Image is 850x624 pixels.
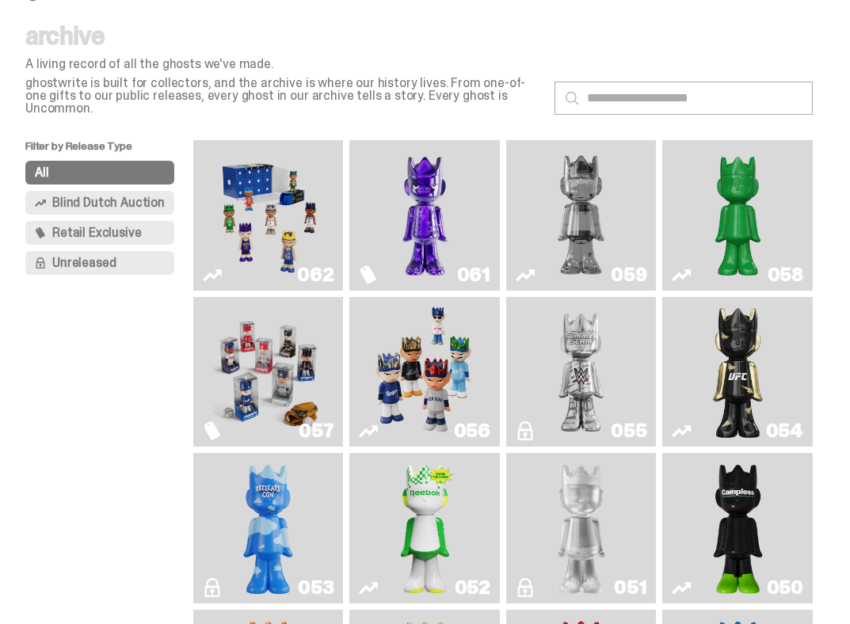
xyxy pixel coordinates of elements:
img: I Was There SummerSlam [526,303,636,441]
div: 057 [299,421,334,440]
span: Retail Exclusive [52,226,141,239]
button: Unreleased [25,251,174,275]
img: Schrödinger's ghost: Sunday Green [683,146,793,284]
p: A living record of all the ghosts we've made. [25,58,542,70]
div: 051 [614,578,646,597]
div: 050 [767,578,803,597]
a: Game Face (2025) [203,303,334,441]
div: 059 [611,265,646,284]
p: archive [25,23,542,48]
img: ghooooost [238,459,298,597]
img: Game Face (2025) [213,146,323,284]
span: All [35,166,49,179]
p: Filter by Release Type [25,140,193,161]
img: Two [526,146,636,284]
div: 061 [457,265,490,284]
button: Blind Dutch Auction [25,191,174,215]
a: I Was There SummerSlam [516,303,647,441]
a: ghooooost [203,459,334,597]
img: Campless [708,459,768,597]
a: Two [516,146,647,284]
img: Ruby [708,303,768,441]
a: Game Face (2025) [359,303,490,441]
span: Blind Dutch Auction [52,196,165,209]
a: Court Victory [359,459,490,597]
img: LLLoyalty [551,459,611,597]
div: 056 [454,421,490,440]
img: Game Face (2025) [213,303,323,441]
a: Fantasy [359,146,490,284]
div: 052 [455,578,490,597]
button: All [25,161,174,185]
div: 053 [298,578,334,597]
img: Fantasy [370,146,480,284]
a: Game Face (2025) [203,146,334,284]
img: Court Victory [395,459,455,597]
span: Unreleased [52,257,116,269]
img: Game Face (2025) [370,303,480,441]
a: Schrödinger's ghost: Sunday Green [672,146,803,284]
a: Campless [672,459,803,597]
div: 062 [297,265,334,284]
div: 054 [766,421,803,440]
div: 058 [768,265,803,284]
a: Ruby [672,303,803,441]
a: LLLoyalty [516,459,647,597]
p: ghostwrite is built for collectors, and the archive is where our history lives. From one-of-one g... [25,77,542,115]
button: Retail Exclusive [25,221,174,245]
div: 055 [611,421,646,440]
